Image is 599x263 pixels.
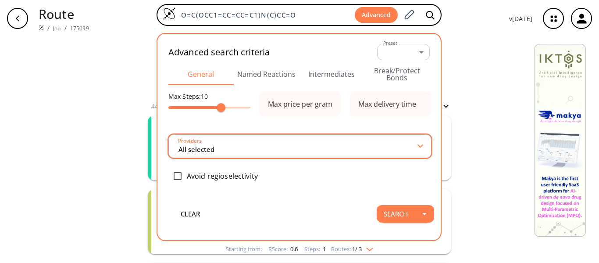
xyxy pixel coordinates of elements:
[364,64,430,85] button: Break/Protect Bonds
[168,92,250,101] p: Max Steps: 10
[352,246,362,252] span: 1 / 3
[509,14,532,23] p: v [DATE]
[383,40,397,47] label: Preset
[164,205,217,223] button: clear
[321,245,326,253] span: 1
[168,64,234,85] button: General
[268,101,332,108] div: Max price per gram
[168,167,431,185] div: Avoid regioselectivity
[176,11,355,19] input: Enter SMILES
[362,244,373,251] img: Down
[358,101,416,108] div: Max delivery time
[47,23,50,32] li: /
[64,23,67,32] li: /
[39,25,44,30] img: Spaya logo
[420,103,448,109] button: Filter
[534,44,586,237] img: Banner
[289,245,298,253] span: 0.6
[234,64,299,85] button: Named Reactions
[299,64,364,85] button: Intermediates
[53,25,61,32] a: Job
[355,7,398,23] button: Advanced
[163,7,176,20] img: Logo Spaya
[168,64,430,85] div: Advanced Search Tabs
[175,138,202,144] label: Providers
[168,47,270,58] h2: Advanced search criteria
[226,246,262,252] div: Starting from:
[331,246,373,252] div: Routes:
[268,246,298,252] div: RScore :
[39,4,89,23] p: Route
[377,205,415,223] button: Search
[151,101,264,111] p: 44 unique & 256 similar routes found
[70,25,89,32] a: 175099
[304,246,326,252] div: Steps :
